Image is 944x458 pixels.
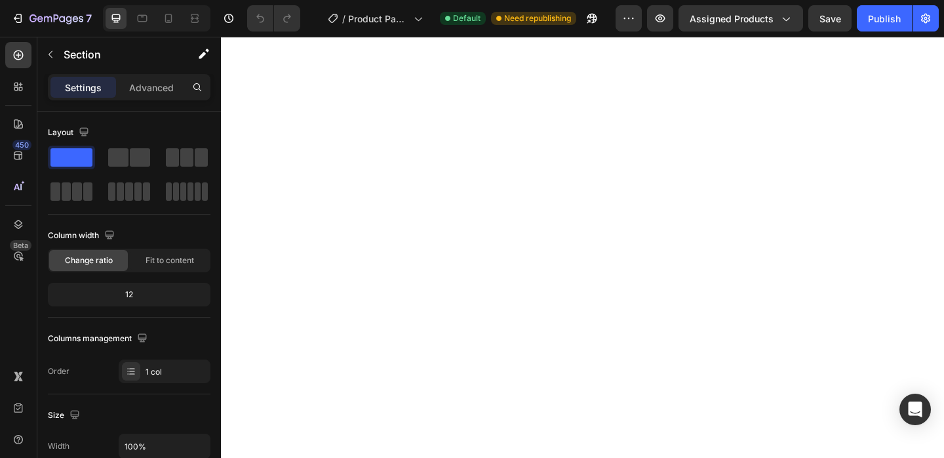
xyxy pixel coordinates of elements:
[146,366,207,378] div: 1 col
[221,37,944,458] iframe: Design area
[48,330,150,348] div: Columns management
[146,255,194,266] span: Fit to content
[247,5,300,31] div: Undo/Redo
[119,434,210,458] input: Auto
[808,5,852,31] button: Save
[868,12,901,26] div: Publish
[899,394,931,425] div: Open Intercom Messenger
[64,47,171,62] p: Section
[48,440,69,452] div: Width
[453,12,481,24] span: Default
[50,285,208,304] div: 12
[48,365,69,377] div: Order
[65,81,102,94] p: Settings
[857,5,912,31] button: Publish
[65,255,113,266] span: Change ratio
[504,12,571,24] span: Need republishing
[678,5,803,31] button: Assigned Products
[129,81,174,94] p: Advanced
[48,227,117,245] div: Column width
[342,12,345,26] span: /
[48,124,92,142] div: Layout
[86,10,92,26] p: 7
[5,5,98,31] button: 7
[819,13,841,24] span: Save
[10,240,31,251] div: Beta
[12,140,31,150] div: 450
[690,12,774,26] span: Assigned Products
[348,12,408,26] span: Product Page - [DATE] 08:09:34
[48,407,83,425] div: Size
